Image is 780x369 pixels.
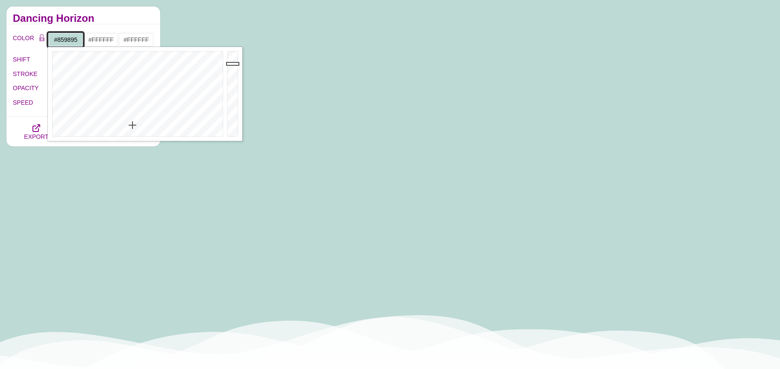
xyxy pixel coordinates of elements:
[13,97,48,108] label: SPEED
[13,32,35,47] label: COLOR
[24,133,48,140] span: EXPORT
[13,82,48,94] label: OPACITY
[13,68,48,79] label: STROKE
[13,54,48,65] label: SHIFT
[13,15,154,22] h2: Dancing Horizon
[13,117,60,146] button: EXPORT
[35,32,48,44] button: Color Lock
